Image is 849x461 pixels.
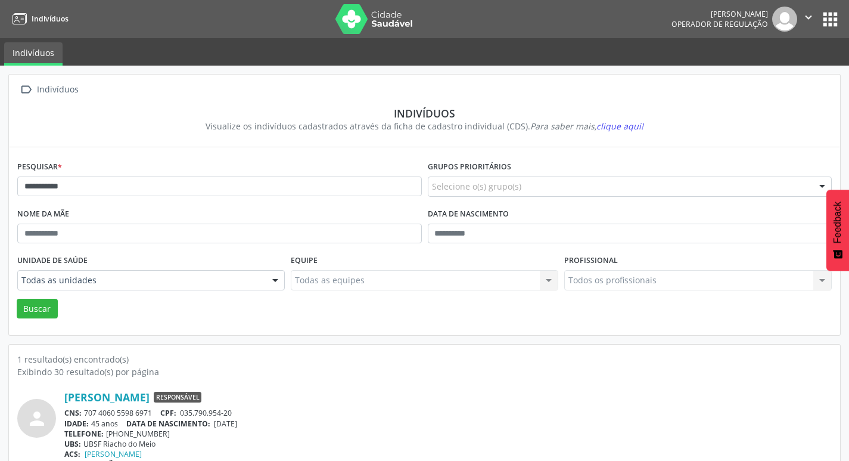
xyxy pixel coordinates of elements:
div: Exibindo 30 resultado(s) por página [17,366,832,378]
span: DATA DE NASCIMENTO: [126,419,210,429]
span: Indivíduos [32,14,69,24]
span: Selecione o(s) grupo(s) [432,180,521,193]
button: Feedback - Mostrar pesquisa [826,190,849,271]
span: IDADE: [64,419,89,429]
span: TELEFONE: [64,429,104,439]
span: Feedback [832,202,843,243]
span: CNS: [64,408,82,418]
a: Indivíduos [8,9,69,29]
label: Profissional [564,252,618,270]
div: Indivíduos [35,81,80,98]
a:  Indivíduos [17,81,80,98]
label: Pesquisar [17,158,62,177]
div: Indivíduos [26,107,823,120]
button: Buscar [17,299,58,319]
a: [PERSON_NAME] [85,449,142,459]
button: apps [820,9,841,30]
span: Operador de regulação [671,19,768,29]
div: [PHONE_NUMBER] [64,429,832,439]
span: UBS: [64,439,81,449]
span: ACS: [64,449,80,459]
span: 035.790.954-20 [180,408,232,418]
span: Todas as unidades [21,274,260,286]
label: Unidade de saúde [17,252,88,270]
i:  [802,11,815,24]
a: Indivíduos [4,42,63,66]
label: Data de nascimento [428,205,509,224]
div: 45 anos [64,419,832,429]
span: Responsável [154,392,201,403]
label: Equipe [291,252,318,270]
span: CPF: [160,408,176,418]
button:  [797,7,820,32]
div: UBSF Riacho do Meio [64,439,832,449]
div: 707 4060 5598 6971 [64,408,832,418]
div: Visualize os indivíduos cadastrados através da ficha de cadastro individual (CDS). [26,120,823,132]
img: img [772,7,797,32]
div: [PERSON_NAME] [671,9,768,19]
i: Para saber mais, [530,120,643,132]
div: 1 resultado(s) encontrado(s) [17,353,832,366]
a: [PERSON_NAME] [64,391,150,404]
span: clique aqui! [596,120,643,132]
span: [DATE] [214,419,237,429]
label: Nome da mãe [17,205,69,224]
label: Grupos prioritários [428,158,511,177]
i:  [17,81,35,98]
